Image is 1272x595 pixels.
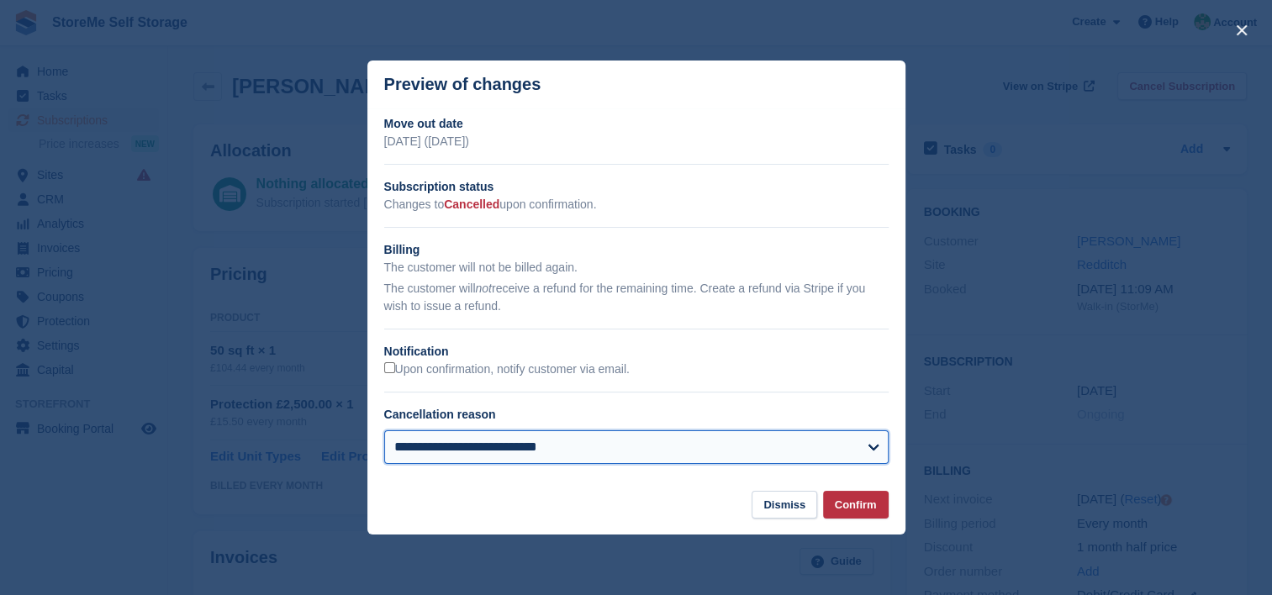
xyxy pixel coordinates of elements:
em: not [475,282,491,295]
p: [DATE] ([DATE]) [384,133,889,150]
button: Dismiss [752,491,817,519]
p: Changes to upon confirmation. [384,196,889,213]
p: Preview of changes [384,75,541,94]
h2: Move out date [384,115,889,133]
h2: Notification [384,343,889,361]
label: Cancellation reason [384,408,496,421]
h2: Billing [384,241,889,259]
span: Cancelled [444,197,499,211]
button: Confirm [823,491,889,519]
p: The customer will receive a refund for the remaining time. Create a refund via Stripe if you wish... [384,280,889,315]
label: Upon confirmation, notify customer via email. [384,362,630,377]
p: The customer will not be billed again. [384,259,889,276]
h2: Subscription status [384,178,889,196]
input: Upon confirmation, notify customer via email. [384,362,395,373]
button: close [1228,17,1255,44]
